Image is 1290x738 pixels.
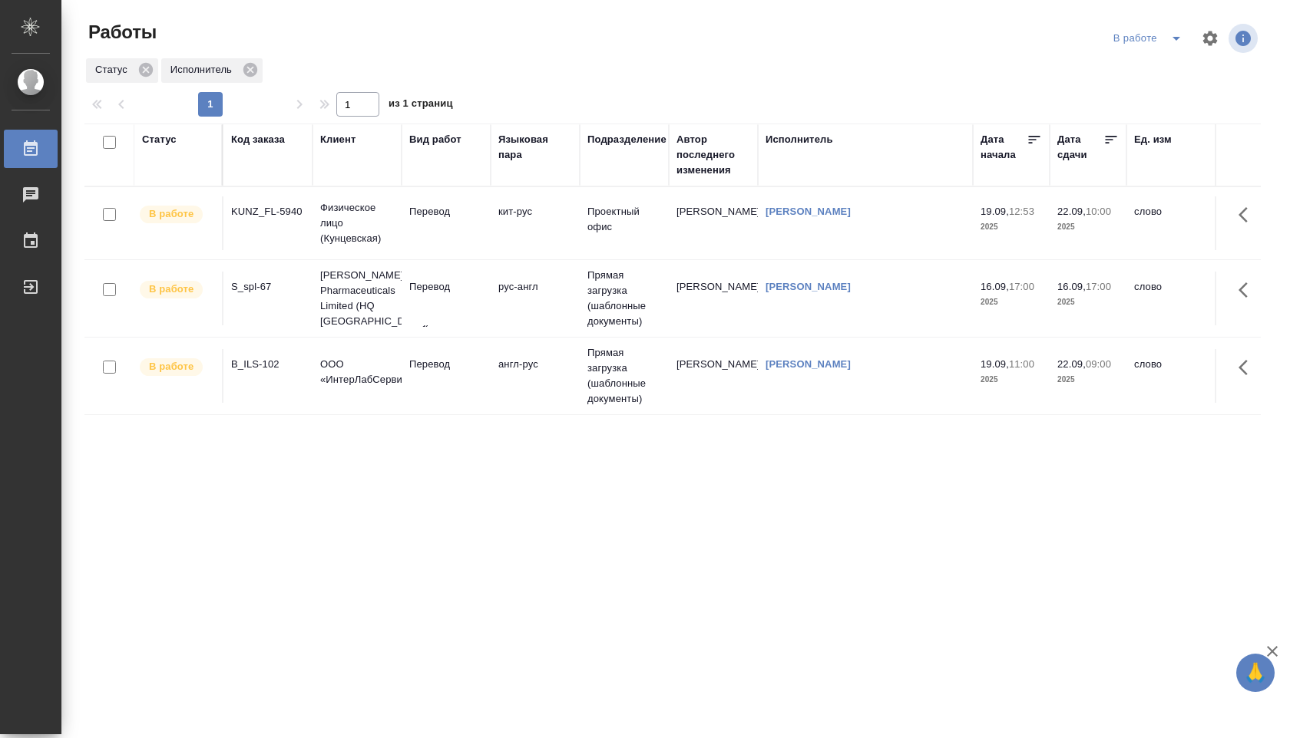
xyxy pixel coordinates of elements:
[676,132,750,178] div: Автор последнего изменения
[409,279,483,295] p: Перевод
[1057,295,1119,310] p: 2025
[138,279,214,300] div: Исполнитель выполняет работу
[231,204,305,219] div: KUNZ_FL-5940
[766,206,851,217] a: [PERSON_NAME]
[320,132,356,147] div: Клиент
[84,20,157,44] span: Работы
[409,204,483,219] p: Перевод
[86,58,158,83] div: Статус
[1126,349,1216,403] td: слово
[1236,654,1275,692] button: 🙏
[149,206,193,222] p: В работе
[149,282,193,297] p: В работе
[1057,132,1103,163] div: Дата сдачи
[1086,206,1111,217] p: 10:00
[766,358,851,370] a: [PERSON_NAME]
[1229,24,1261,53] span: Посмотреть информацию
[1086,281,1111,292] p: 17:00
[409,357,483,372] p: Перевод
[580,260,669,337] td: Прямая загрузка (шаблонные документы)
[981,281,1009,292] p: 16.09,
[766,132,833,147] div: Исполнитель
[389,94,453,117] span: из 1 страниц
[161,58,263,83] div: Исполнитель
[170,62,237,77] p: Исполнитель
[580,196,669,250] td: Проектный офис
[1134,132,1172,147] div: Ед. изм
[231,132,285,147] div: Код заказа
[1057,281,1086,292] p: 16.09,
[981,295,1042,310] p: 2025
[1126,272,1216,325] td: слово
[766,281,851,292] a: [PERSON_NAME]
[981,358,1009,370] p: 19.09,
[231,279,305,295] div: S_spl-67
[1192,20,1229,57] span: Настроить таблицу
[669,272,758,325] td: [PERSON_NAME]
[320,268,394,329] p: [PERSON_NAME] Pharmaceuticals Limited (HQ [GEOGRAPHIC_DATA])
[1057,358,1086,370] p: 22.09,
[320,200,394,246] p: Физическое лицо (Кунцевская)
[981,372,1042,387] p: 2025
[491,272,580,325] td: рус-англ
[1086,358,1111,370] p: 09:00
[138,357,214,377] div: Исполнитель выполняет работу
[95,62,133,77] p: Статус
[142,132,177,147] div: Статус
[1242,657,1268,689] span: 🙏
[498,132,572,163] div: Языковая пара
[409,132,461,147] div: Вид работ
[491,196,580,250] td: кит-рус
[1009,206,1034,217] p: 12:53
[1009,358,1034,370] p: 11:00
[1009,281,1034,292] p: 17:00
[580,338,669,414] td: Прямая загрузка (шаблонные документы)
[1057,206,1086,217] p: 22.09,
[981,132,1027,163] div: Дата начала
[1057,219,1119,235] p: 2025
[1229,272,1266,308] button: Здесь прячутся важные кнопки
[981,219,1042,235] p: 2025
[1110,26,1192,51] div: split button
[669,349,758,403] td: [PERSON_NAME]
[669,196,758,250] td: [PERSON_NAME]
[981,206,1009,217] p: 19.09,
[320,357,394,387] p: ООО «ИнтерЛабСервис»
[1229,349,1266,386] button: Здесь прячутся важные кнопки
[1229,196,1266,233] button: Здесь прячутся важные кнопки
[1126,196,1216,250] td: слово
[149,359,193,374] p: В работе
[491,349,580,403] td: англ-рус
[138,204,214,225] div: Исполнитель выполняет работу
[1057,372,1119,387] p: 2025
[231,357,305,372] div: B_ILS-102
[587,132,666,147] div: Подразделение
